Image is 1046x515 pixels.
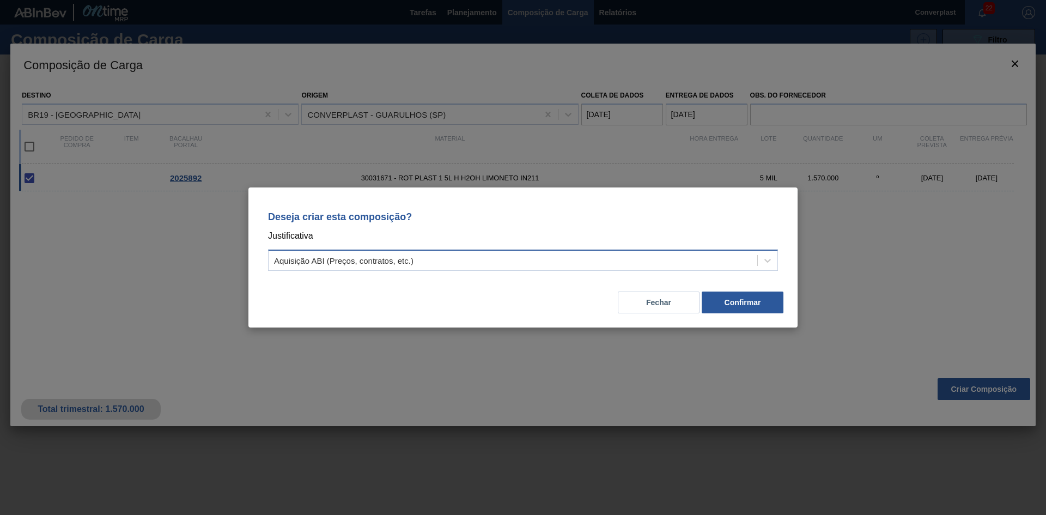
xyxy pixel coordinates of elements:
[274,256,413,265] font: Aquisição ABI (Preços, contratos, etc.)
[702,292,783,313] button: Confirmar
[725,298,761,307] font: Confirmar
[268,231,313,240] font: Justificativa
[618,292,700,313] button: Fechar
[268,211,412,222] font: Deseja criar esta composição?
[646,298,671,307] font: Fechar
